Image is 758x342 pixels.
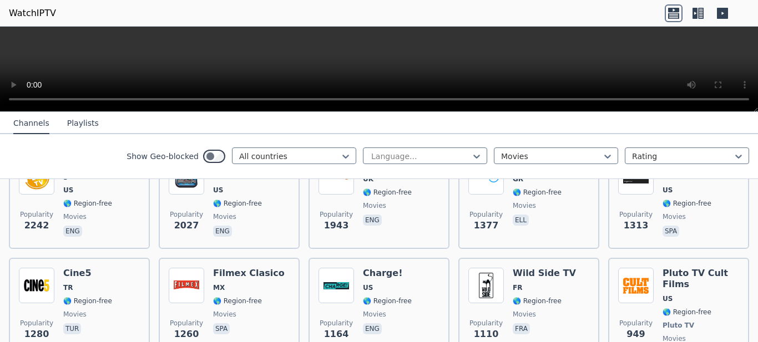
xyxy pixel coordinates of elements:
[363,310,386,319] span: movies
[213,283,225,292] span: MX
[24,219,49,232] span: 2242
[363,188,412,197] span: 🌎 Region-free
[63,186,73,195] span: US
[663,308,711,317] span: 🌎 Region-free
[213,297,262,305] span: 🌎 Region-free
[626,328,645,341] span: 949
[13,113,49,134] button: Channels
[513,283,522,292] span: FR
[63,226,82,237] p: eng
[63,310,87,319] span: movies
[20,210,53,219] span: Popularity
[67,113,99,134] button: Playlists
[513,268,576,279] h6: Wild Side TV
[513,310,536,319] span: movies
[363,175,373,183] span: UK
[513,215,529,226] p: ell
[213,226,232,237] p: eng
[63,268,112,279] h6: Cine5
[474,328,499,341] span: 1110
[213,310,236,319] span: movies
[663,294,673,303] span: US
[469,210,503,219] span: Popularity
[513,175,523,183] span: GR
[169,268,204,303] img: Filmex Clasico
[663,186,673,195] span: US
[363,297,412,305] span: 🌎 Region-free
[63,297,112,305] span: 🌎 Region-free
[213,323,230,334] p: spa
[624,219,649,232] span: 1313
[63,323,81,334] p: tur
[663,321,694,330] span: Pluto TV
[9,7,56,20] a: WatchIPTV
[20,319,53,328] span: Popularity
[213,268,285,279] h6: Filmex Clasico
[363,201,386,210] span: movies
[363,215,382,226] p: eng
[663,268,739,290] h6: Pluto TV Cult Films
[63,283,73,292] span: TR
[324,219,349,232] span: 1943
[513,323,530,334] p: fra
[513,188,562,197] span: 🌎 Region-free
[363,283,373,292] span: US
[469,319,503,328] span: Popularity
[619,210,653,219] span: Popularity
[363,323,382,334] p: eng
[324,328,349,341] span: 1164
[174,219,199,232] span: 2027
[468,268,504,303] img: Wild Side TV
[127,151,199,162] label: Show Geo-blocked
[174,328,199,341] span: 1260
[63,199,112,208] span: 🌎 Region-free
[474,219,499,232] span: 1377
[513,201,536,210] span: movies
[619,319,653,328] span: Popularity
[213,186,223,195] span: US
[319,268,354,303] img: Charge!
[320,319,353,328] span: Popularity
[63,212,87,221] span: movies
[320,210,353,219] span: Popularity
[170,210,203,219] span: Popularity
[663,199,711,208] span: 🌎 Region-free
[663,212,686,221] span: movies
[363,268,412,279] h6: Charge!
[19,268,54,303] img: Cine5
[663,226,679,237] p: spa
[213,212,236,221] span: movies
[24,328,49,341] span: 1280
[213,199,262,208] span: 🌎 Region-free
[513,297,562,305] span: 🌎 Region-free
[170,319,203,328] span: Popularity
[618,268,654,303] img: Pluto TV Cult Films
